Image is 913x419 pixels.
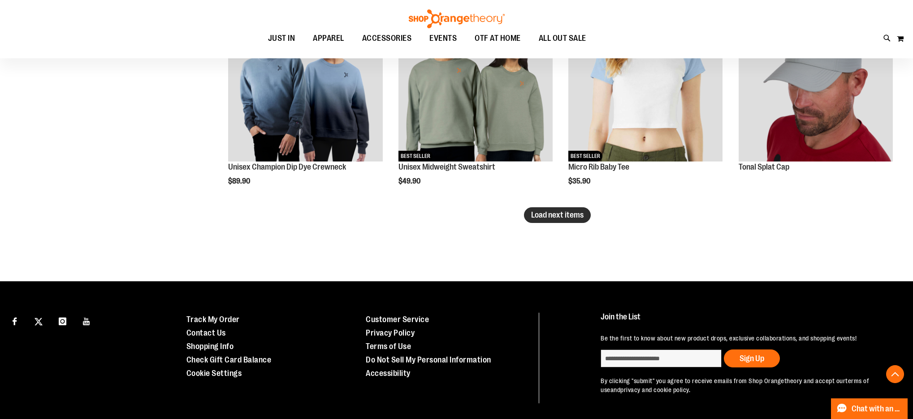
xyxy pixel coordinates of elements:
span: BEST SELLER [568,151,602,161]
a: Visit our Instagram page [55,313,70,328]
a: Tonal Splat Cap [739,162,789,171]
span: BEST SELLER [398,151,433,161]
a: Micro Rib Baby TeeNEWBEST SELLER [568,7,723,162]
span: Load next items [531,210,584,219]
img: Unisex Midweight Sweatshirt [398,7,553,161]
a: Micro Rib Baby Tee [568,162,629,171]
img: Shop Orangetheory [407,9,506,28]
span: OTF AT HOME [475,28,521,48]
a: Unisex Champion Dip Dye Crewneck [228,162,346,171]
img: Twitter [35,318,43,326]
a: Visit our X page [31,313,47,328]
a: privacy and cookie policy. [620,386,690,393]
button: Chat with an Expert [831,398,908,419]
span: $89.90 [228,177,251,185]
a: Unisex Midweight SweatshirtNEWBEST SELLER [398,7,553,162]
a: Cookie Settings [186,369,242,378]
div: product [394,2,557,208]
a: Visit our Youtube page [79,313,95,328]
a: Track My Order [186,315,240,324]
a: Privacy Policy [366,328,415,337]
a: Accessibility [366,369,411,378]
a: Customer Service [366,315,429,324]
span: ALL OUT SALE [539,28,586,48]
a: Do Not Sell My Personal Information [366,355,491,364]
span: APPAREL [313,28,344,48]
span: JUST IN [268,28,295,48]
span: Chat with an Expert [852,405,902,413]
span: EVENTS [429,28,457,48]
a: Terms of Use [366,342,411,351]
span: $35.90 [568,177,592,185]
p: Be the first to know about new product drops, exclusive collaborations, and shopping events! [601,334,891,343]
a: Visit our Facebook page [7,313,22,328]
img: Unisex Champion Dip Dye Crewneck [228,7,382,161]
a: Check Gift Card Balance [186,355,272,364]
a: Shopping Info [186,342,234,351]
div: product [224,2,387,208]
button: Sign Up [724,349,780,367]
div: product [564,2,727,208]
a: Product image for Grey Tonal Splat CapNEW [739,7,893,162]
a: Unisex Champion Dip Dye CrewneckNEW [228,7,382,162]
a: Unisex Midweight Sweatshirt [398,162,495,171]
img: Product image for Grey Tonal Splat Cap [739,7,893,161]
button: Back To Top [886,365,904,383]
div: product [734,2,897,185]
span: $49.90 [398,177,422,185]
p: By clicking "submit" you agree to receive emails from Shop Orangetheory and accept our and [601,376,891,394]
button: Load next items [524,207,591,223]
input: enter email [601,349,722,367]
span: ACCESSORIES [362,28,412,48]
h4: Join the List [601,313,891,329]
a: Contact Us [186,328,226,337]
span: Sign Up [740,354,764,363]
img: Micro Rib Baby Tee [568,7,723,161]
